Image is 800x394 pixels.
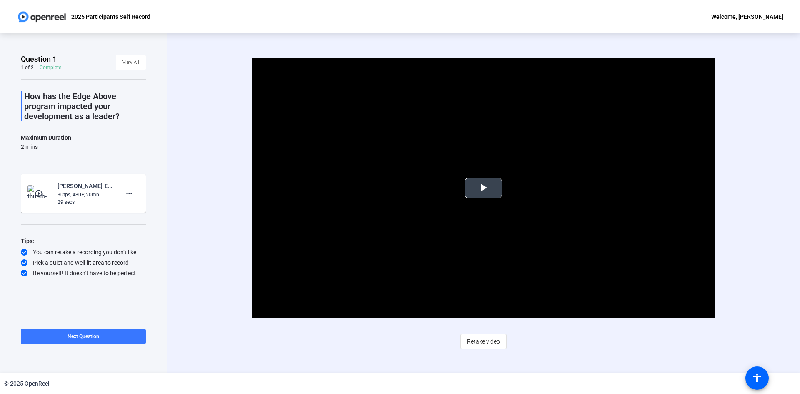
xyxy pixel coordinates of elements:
[21,258,146,267] div: Pick a quiet and well-lit area to record
[467,334,500,349] span: Retake video
[57,181,113,191] div: [PERSON_NAME]-Edge above Graduation-2025 Participants Self Record-1760139838820-webcam
[4,379,49,388] div: © 2025 OpenReel
[21,269,146,277] div: Be yourself! It doesn’t have to be perfect
[21,64,34,71] div: 1 of 2
[252,58,715,318] div: Video Player
[17,8,67,25] img: OpenReel logo
[71,12,150,22] p: 2025 Participants Self Record
[35,189,45,198] mat-icon: play_circle_outline
[21,133,71,143] div: Maximum Duration
[21,236,146,246] div: Tips:
[21,248,146,256] div: You can retake a recording you don’t like
[67,334,99,339] span: Next Question
[460,334,507,349] button: Retake video
[124,188,134,198] mat-icon: more_horiz
[21,329,146,344] button: Next Question
[57,191,113,198] div: 30fps, 480P, 20mb
[465,178,502,198] button: Play Video
[57,198,113,206] div: 29 secs
[40,64,61,71] div: Complete
[711,12,783,22] div: Welcome, [PERSON_NAME]
[116,55,146,70] button: View All
[752,373,762,383] mat-icon: accessibility
[21,143,71,151] div: 2 mins
[27,185,52,202] img: thumb-nail
[21,54,57,64] span: Question 1
[24,91,146,121] p: How has the Edge Above program impacted your development as a leader?
[122,56,139,69] span: View All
